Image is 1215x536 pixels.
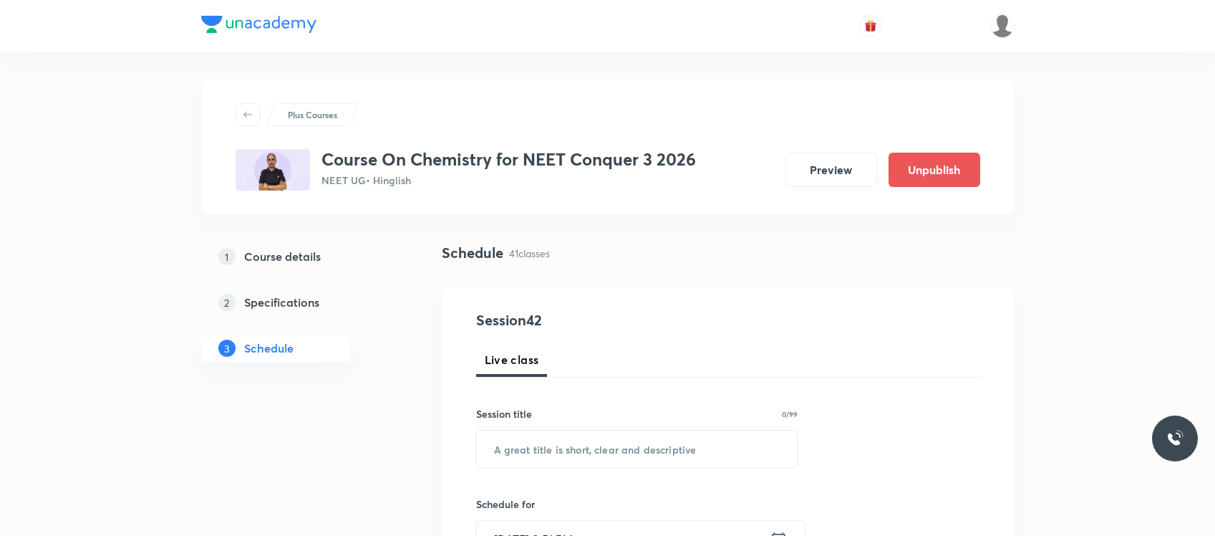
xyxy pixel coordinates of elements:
[509,246,550,261] p: 41 classes
[218,340,236,357] p: 3
[1166,430,1183,447] img: ttu
[244,294,319,311] h5: Specifications
[476,310,737,331] h4: Session 42
[218,248,236,265] p: 1
[244,248,321,265] h5: Course details
[201,16,316,33] img: Company Logo
[201,16,316,37] a: Company Logo
[990,14,1015,38] img: Dipti
[244,340,294,357] h5: Schedule
[485,351,539,368] span: Live class
[236,149,310,191] img: 5E55EC19-B5A5-446F-8721-22ECB4FA50AE_plus.png
[782,411,798,418] p: 0/99
[442,242,503,264] h4: Schedule
[476,406,532,421] h6: Session title
[476,497,798,512] h6: Schedule for
[889,153,980,187] button: Unpublish
[201,242,396,271] a: 1Course details
[321,173,696,188] p: NEET UG • Hinglish
[864,19,877,32] img: avatar
[288,108,337,121] p: Plus Courses
[477,431,798,467] input: A great title is short, clear and descriptive
[201,288,396,317] a: 2Specifications
[218,294,236,311] p: 2
[321,149,696,170] h3: Course On Chemistry for NEET Conquer 3 2026
[859,14,882,37] button: avatar
[785,153,877,187] button: Preview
